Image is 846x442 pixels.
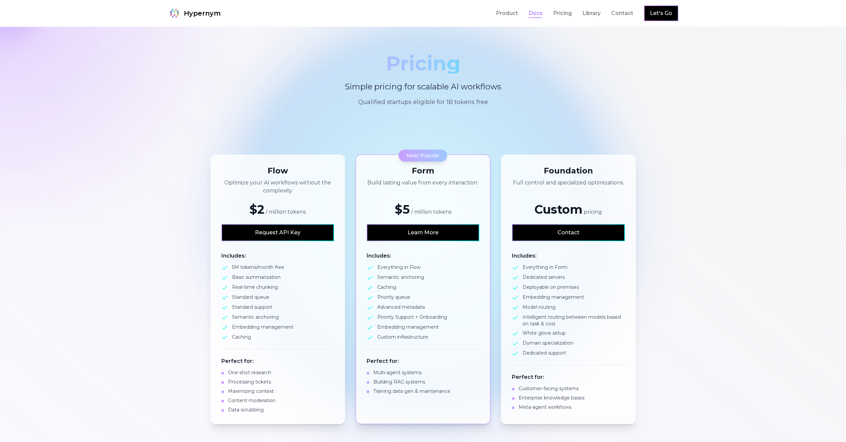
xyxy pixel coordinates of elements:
[582,9,601,17] a: Library
[523,264,567,271] span: Everything in Form
[228,379,271,385] span: Processing tickets
[274,97,572,107] p: Qualified startups eligible for 1B tokens free
[519,394,584,401] span: Enterprise knowledge bases
[184,9,221,18] span: Hypernym
[232,274,281,280] span: Basic summarization
[519,385,579,392] span: Customer-facing systems
[523,304,555,310] span: Model routing
[228,388,274,394] span: Maximizing context
[373,369,422,376] span: Multi-agent systems
[523,284,579,290] span: Deployable on premises
[168,7,221,20] a: Hypernym
[232,334,251,340] span: Caching
[512,166,625,176] h3: Foundation
[377,264,421,271] span: Everything in Flow
[523,274,565,280] span: Dedicated servers
[496,9,518,17] a: Product
[377,314,447,320] span: Priority Support + Onboarding
[367,179,479,195] p: Build lasting value from every interaction.
[228,369,271,376] span: One-shot research
[232,324,294,330] span: Embedding management
[311,81,535,92] p: Simple pricing for scalable AI workflows
[512,252,625,260] h4: Includes:
[519,404,571,410] span: Meta-agent workflows
[168,7,181,20] img: Hypernym Logo
[377,274,424,280] span: Semantic anchoring
[367,225,479,241] a: Learn More
[523,330,566,336] span: White glove setup
[232,314,279,320] span: Semantic anchoring
[249,202,264,217] span: $2
[274,54,572,73] h1: Pricing
[377,334,428,340] span: Custom infrastructure
[411,209,451,215] span: / million tokens
[553,9,572,17] a: Pricing
[221,357,334,365] h4: Perfect for:
[367,357,479,365] h4: Perfect for:
[535,202,582,217] span: Custom
[221,252,334,260] h4: Includes:
[232,284,278,290] span: Real-time chunking
[228,406,264,413] span: Data scrubbing
[512,179,625,195] p: Full control and specialized optimizations.
[373,379,425,385] span: Building RAG systems
[650,9,672,17] a: Let's Go
[399,150,447,162] div: Most Popular
[512,373,625,381] h4: Perfect for:
[395,202,410,217] span: $5
[222,225,333,241] a: Request API Key
[228,397,276,404] span: Content moderation
[377,284,396,290] span: Caching
[367,166,479,176] h3: Form
[377,294,410,300] span: Priority queue
[232,294,269,300] span: Standard queue
[367,252,479,260] h4: Includes:
[523,350,566,356] span: Dedicated support
[377,304,425,310] span: Advanced metadata
[221,179,334,195] p: Optimize your AI workflows without the complexity
[611,9,633,17] a: Contact
[529,9,543,17] a: Docs
[523,314,625,327] span: Intelligent routing between models based on task & cost
[221,166,334,176] h3: Flow
[232,264,284,271] span: 5M tokens/month free
[373,388,450,394] span: Training data gen & maintenance
[232,304,272,310] span: Standard support
[513,225,624,241] a: Contact
[584,209,602,215] span: pricing
[523,294,584,300] span: Embedding management
[377,324,439,330] span: Embedding management
[523,340,573,346] span: Domain specialization
[266,209,306,215] span: / million tokens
